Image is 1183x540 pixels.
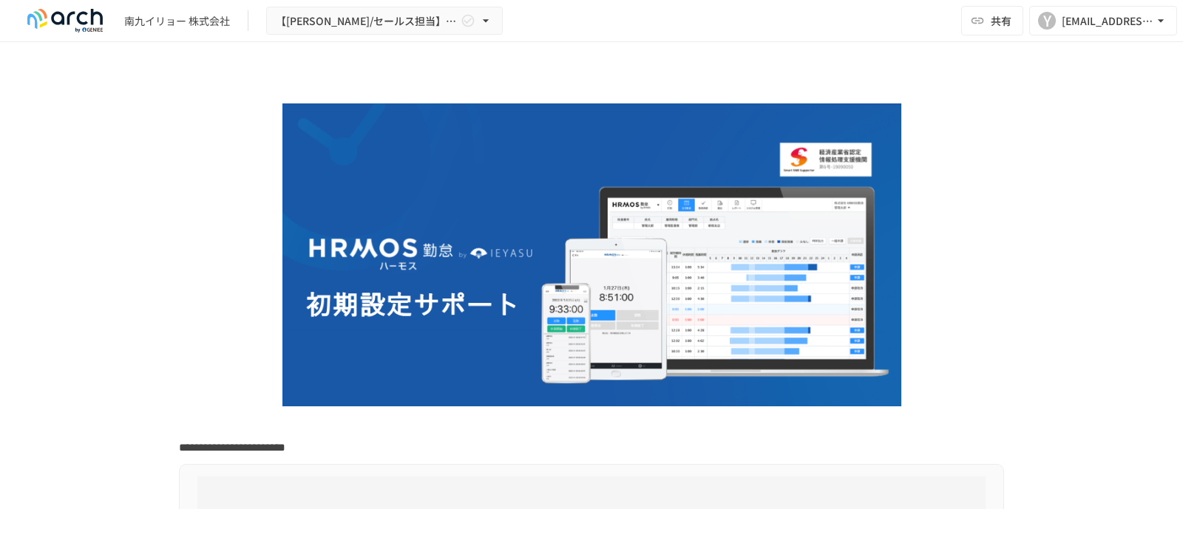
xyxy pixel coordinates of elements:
[1038,12,1056,30] div: Y
[266,7,503,35] button: 【[PERSON_NAME]/セールス担当】南九イリョー株式会社様_初期設定サポート
[124,13,230,29] div: 南九イリョー 株式会社
[18,9,112,33] img: logo-default@2x-9cf2c760.svg
[1062,12,1153,30] div: [EMAIL_ADDRESS][DOMAIN_NAME]
[991,13,1011,29] span: 共有
[276,12,458,30] span: 【[PERSON_NAME]/セールス担当】南九イリョー株式会社様_初期設定サポート
[1029,6,1177,35] button: Y[EMAIL_ADDRESS][DOMAIN_NAME]
[961,6,1023,35] button: 共有
[282,103,901,406] img: GdztLVQAPnGLORo409ZpmnRQckwtTrMz8aHIKJZF2AQ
